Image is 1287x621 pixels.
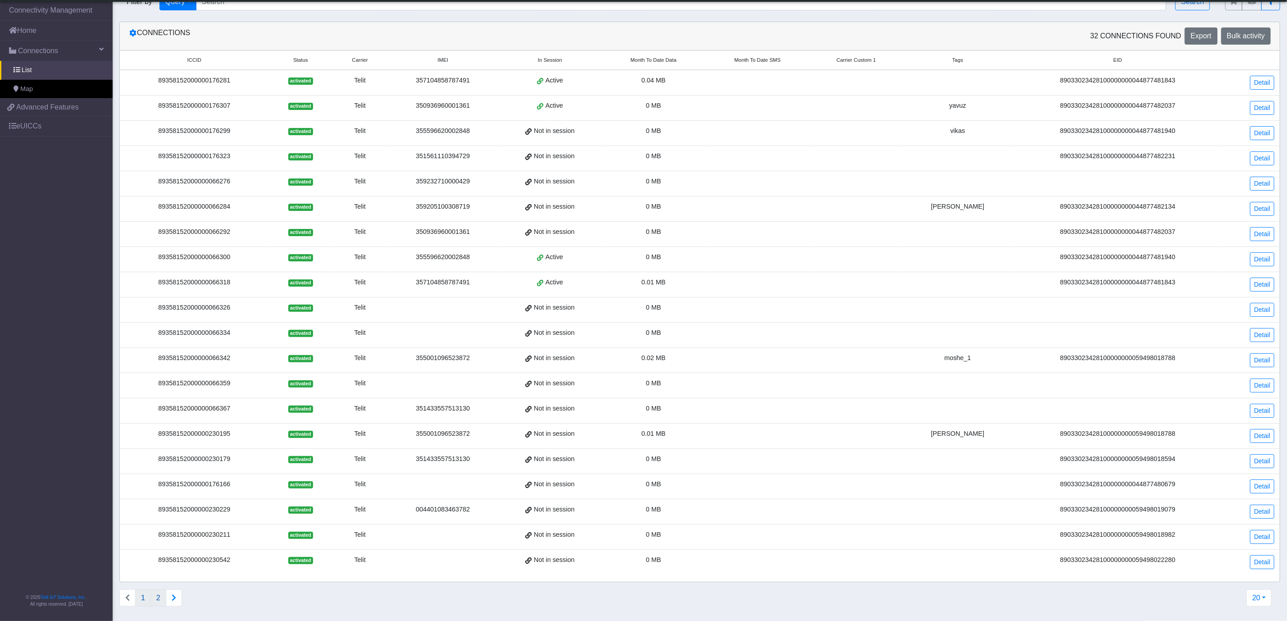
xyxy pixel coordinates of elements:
[393,404,493,414] div: 351433557513130
[288,254,313,261] span: activated
[546,252,563,262] span: Active
[125,353,264,363] div: 89358152000000066342
[734,56,781,64] span: Month To Date SMS
[338,303,382,313] div: Telit
[288,406,313,413] span: activated
[641,279,666,286] span: 0.01 MB
[641,77,666,84] span: 0.04 MB
[150,589,166,607] button: 2
[646,480,661,488] span: 0 MB
[338,505,382,515] div: Telit
[1250,252,1274,266] a: Detail
[288,330,313,337] span: activated
[393,202,493,212] div: 359205100308719
[125,227,264,237] div: 89358152000000066292
[646,102,661,109] span: 0 MB
[1250,126,1274,140] a: Detail
[534,404,574,414] span: Not in session
[288,204,313,211] span: activated
[338,76,382,86] div: Telit
[125,151,264,161] div: 89358152000000176323
[393,76,493,86] div: 357104858787491
[1250,177,1274,191] a: Detail
[1018,555,1218,565] div: 89033023428100000000059498022280
[393,429,493,439] div: 355001096523872
[534,151,574,161] span: Not in session
[288,78,313,85] span: activated
[646,127,661,134] span: 0 MB
[288,229,313,236] span: activated
[1018,278,1218,288] div: 89033023428100000000044877481843
[646,253,661,260] span: 0 MB
[1018,429,1218,439] div: 89033023428100000000059498018788
[1250,505,1274,519] a: Detail
[338,328,382,338] div: Telit
[125,303,264,313] div: 89358152000000066326
[534,202,574,212] span: Not in session
[352,56,368,64] span: Carrier
[837,56,876,64] span: Carrier Custom 1
[646,152,661,160] span: 0 MB
[41,595,86,600] a: Telit IoT Solutions, Inc.
[1250,328,1274,342] a: Detail
[1250,379,1274,393] a: Detail
[125,177,264,187] div: 89358152000000066276
[908,202,1007,212] div: [PERSON_NAME]
[125,404,264,414] div: 89358152000000066367
[338,479,382,489] div: Telit
[288,532,313,539] span: activated
[631,56,677,64] span: Month To Date Data
[288,557,313,564] span: activated
[1250,530,1274,544] a: Detail
[393,353,493,363] div: 355001096523872
[1250,454,1274,468] a: Detail
[393,177,493,187] div: 359232710000429
[119,589,182,607] nav: Connections list navigation
[437,56,448,64] span: IMEI
[1250,202,1274,216] a: Detail
[1018,353,1218,363] div: 89033023428100000000059498018788
[125,278,264,288] div: 89358152000000066318
[1250,404,1274,418] a: Detail
[646,379,661,387] span: 0 MB
[338,227,382,237] div: Telit
[288,481,313,489] span: activated
[288,456,313,463] span: activated
[1250,479,1274,493] a: Detail
[288,305,313,312] span: activated
[288,178,313,186] span: activated
[187,56,201,64] span: ICCID
[288,355,313,362] span: activated
[1250,101,1274,115] a: Detail
[288,103,313,110] span: activated
[646,228,661,235] span: 0 MB
[393,252,493,262] div: 355596620002848
[1018,454,1218,464] div: 89033023428100000000059498018594
[534,353,574,363] span: Not in session
[18,46,58,56] span: Connections
[534,177,574,187] span: Not in session
[646,405,661,412] span: 0 MB
[125,252,264,262] div: 89358152000000066300
[338,404,382,414] div: Telit
[125,126,264,136] div: 89358152000000176299
[393,151,493,161] div: 351561110394729
[22,65,32,75] span: List
[1250,353,1274,367] a: Detail
[1114,56,1122,64] span: EID
[1018,479,1218,489] div: 89033023428100000000044877480679
[338,379,382,388] div: Telit
[1018,505,1218,515] div: 89033023428100000000059498019079
[125,479,264,489] div: 89358152000000176166
[1250,76,1274,90] a: Detail
[908,126,1007,136] div: vikas
[1185,27,1217,45] button: Export
[338,353,382,363] div: Telit
[546,76,563,86] span: Active
[646,455,661,462] span: 0 MB
[534,126,574,136] span: Not in session
[1250,151,1274,165] a: Detail
[338,278,382,288] div: Telit
[288,153,313,160] span: activated
[338,429,382,439] div: Telit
